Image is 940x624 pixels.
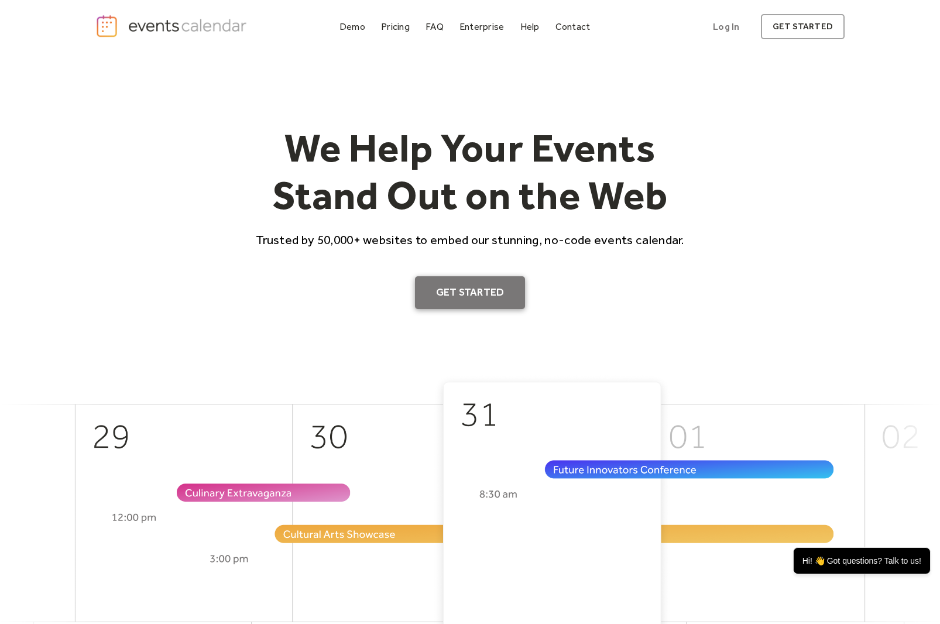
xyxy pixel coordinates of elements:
p: Trusted by 50,000+ websites to embed our stunning, no-code events calendar. [245,231,695,248]
div: Help [520,23,540,30]
div: Demo [339,23,365,30]
a: home [95,14,250,38]
a: Enterprise [455,19,509,35]
h1: We Help Your Events Stand Out on the Web [245,124,695,220]
div: Pricing [381,23,410,30]
a: Log In [701,14,751,39]
a: Contact [551,19,595,35]
div: FAQ [426,23,444,30]
a: Pricing [376,19,414,35]
a: get started [761,14,845,39]
div: Enterprise [459,23,504,30]
a: Help [516,19,544,35]
a: Demo [335,19,370,35]
a: FAQ [421,19,448,35]
a: Get Started [415,276,526,309]
div: Contact [555,23,591,30]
